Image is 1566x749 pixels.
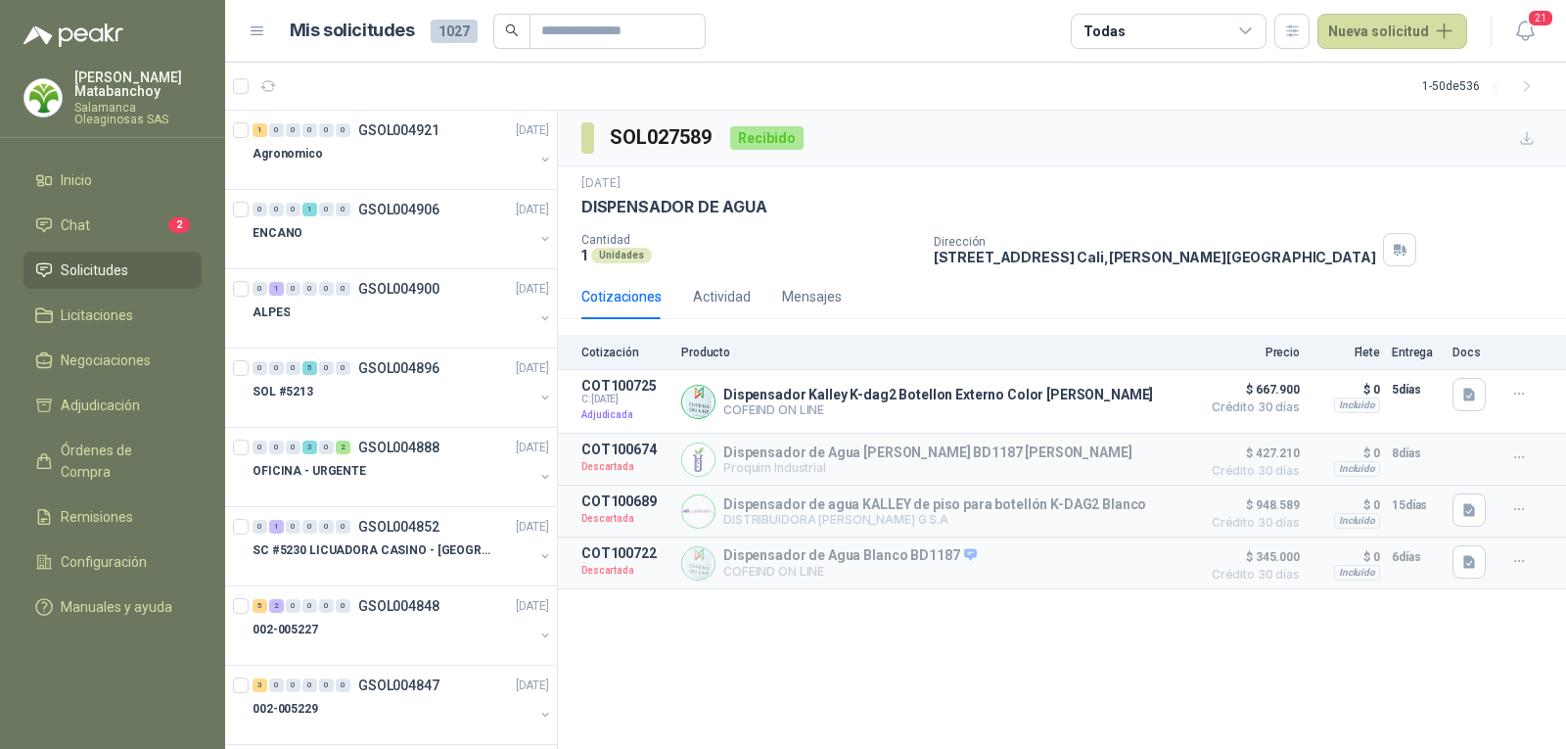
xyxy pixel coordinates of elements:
span: Chat [61,214,90,236]
div: 0 [253,203,267,216]
p: [DATE] [516,677,549,695]
p: 6 días [1392,545,1441,569]
p: [DATE] [581,174,621,193]
span: Licitaciones [61,304,133,326]
p: Salamanca Oleaginosas SAS [74,102,202,125]
h3: SOL027589 [610,122,714,153]
p: GSOL004848 [358,599,439,613]
span: 1027 [431,20,478,43]
p: 5 días [1392,378,1441,401]
div: 0 [253,282,267,296]
a: 3 0 0 0 0 0 GSOL004847[DATE] 002-005229 [253,674,553,736]
div: 1 [253,123,267,137]
div: 5 [253,599,267,613]
div: 0 [319,441,334,454]
div: 0 [253,441,267,454]
p: [DATE] [516,597,549,616]
div: 0 [336,679,350,692]
img: Company Logo [682,547,714,580]
div: 1 [302,203,317,216]
p: $ 0 [1312,493,1380,517]
p: Adjudicada [581,405,669,425]
img: Company Logo [682,386,714,418]
p: [DATE] [516,121,549,140]
p: Docs [1452,346,1492,359]
div: 0 [269,361,284,375]
p: COT100722 [581,545,669,561]
span: Negociaciones [61,350,151,371]
div: 0 [302,520,317,534]
p: COT100725 [581,378,669,394]
p: GSOL004921 [358,123,439,137]
p: Agronomico [253,145,323,164]
p: Flete [1312,346,1380,359]
p: COFEIND ON LINE [723,564,977,579]
div: 0 [319,123,334,137]
p: DISTRIBUIDORA [PERSON_NAME] G S.A [723,512,1146,527]
a: 0 0 0 1 0 0 GSOL004906[DATE] ENCANO [253,198,553,260]
div: 0 [319,520,334,534]
a: Licitaciones [23,297,202,334]
span: 21 [1527,9,1554,27]
span: Remisiones [61,506,133,528]
div: 0 [269,679,284,692]
p: $ 0 [1312,378,1380,401]
p: $ 0 [1312,545,1380,569]
p: Cantidad [581,233,918,247]
div: 0 [302,123,317,137]
a: 0 1 0 0 0 0 GSOL004900[DATE] ALPES [253,277,553,340]
a: Adjudicación [23,387,202,424]
p: [DATE] [516,359,549,378]
div: 0 [253,361,267,375]
p: $ 0 [1312,442,1380,465]
p: GSOL004847 [358,679,439,692]
p: Producto [681,346,1190,359]
p: [DATE] [516,518,549,537]
p: GSOL004896 [358,361,439,375]
a: Negociaciones [23,342,202,379]
div: Incluido [1334,513,1380,529]
span: Configuración [61,551,147,573]
div: 1 [269,520,284,534]
div: 0 [286,599,300,613]
div: 0 [286,282,300,296]
p: [DATE] [516,201,549,219]
div: 0 [286,441,300,454]
p: Precio [1202,346,1300,359]
p: COT100689 [581,493,669,509]
div: 0 [269,441,284,454]
div: 3 [253,679,267,692]
p: ENCANO [253,224,302,243]
p: OFICINA - URGENTE [253,462,366,481]
p: SC #5230 LICUADORA CASINO - [GEOGRAPHIC_DATA] [253,541,496,560]
a: Manuales y ayuda [23,588,202,626]
p: Entrega [1392,346,1441,359]
div: 0 [336,203,350,216]
span: Crédito 30 días [1202,401,1300,413]
p: SOL #5213 [253,383,313,401]
img: Company Logo [682,444,714,476]
div: 0 [319,599,334,613]
p: Dirección [934,235,1376,249]
p: 002-005229 [253,700,318,719]
span: Crédito 30 días [1202,465,1300,477]
p: Descartada [581,561,669,581]
span: search [505,23,519,37]
div: 1 - 50 de 536 [1422,70,1543,102]
a: Inicio [23,162,202,199]
div: 0 [286,123,300,137]
div: 0 [286,520,300,534]
span: Manuales y ayuda [61,596,172,618]
div: 0 [286,361,300,375]
p: [STREET_ADDRESS] Cali , [PERSON_NAME][GEOGRAPHIC_DATA] [934,249,1376,265]
div: Incluido [1334,565,1380,581]
div: 0 [253,520,267,534]
button: 21 [1507,14,1543,49]
span: Órdenes de Compra [61,440,183,483]
p: GSOL004906 [358,203,439,216]
p: Dispensador de agua KALLEY de piso para botellón K-DAG2 Blanco [723,496,1146,512]
div: 1 [269,282,284,296]
div: 0 [302,282,317,296]
div: 0 [302,679,317,692]
p: Descartada [581,509,669,529]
